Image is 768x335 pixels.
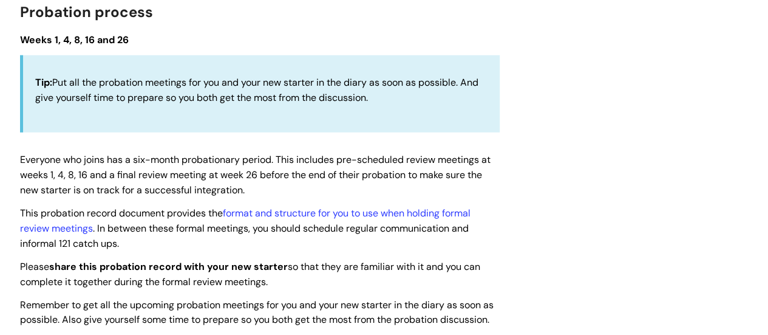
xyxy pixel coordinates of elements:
[20,299,494,326] span: Remember to get all the upcoming probation meetings for you and your new starter in the diary as ...
[49,260,288,273] strong: share this probation record with your new starter
[35,76,478,104] span: Put all the probation meetings for you and your new starter in the diary as soon as possible. And...
[20,153,491,196] span: Everyone who joins has a six-month probationary period. This includes pre-scheduled review meetin...
[20,260,480,288] span: Please so that they are familiar with it and you can complete it together during the formal revie...
[20,207,471,235] a: format and structure for you to use when holding formal review meetings
[20,207,471,250] span: This probation record document provides the . In between these formal meetings, you should schedu...
[20,2,153,21] span: Probation process
[35,76,52,89] strong: Tip:
[20,33,129,46] span: Weeks 1, 4, 8, 16 and 26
